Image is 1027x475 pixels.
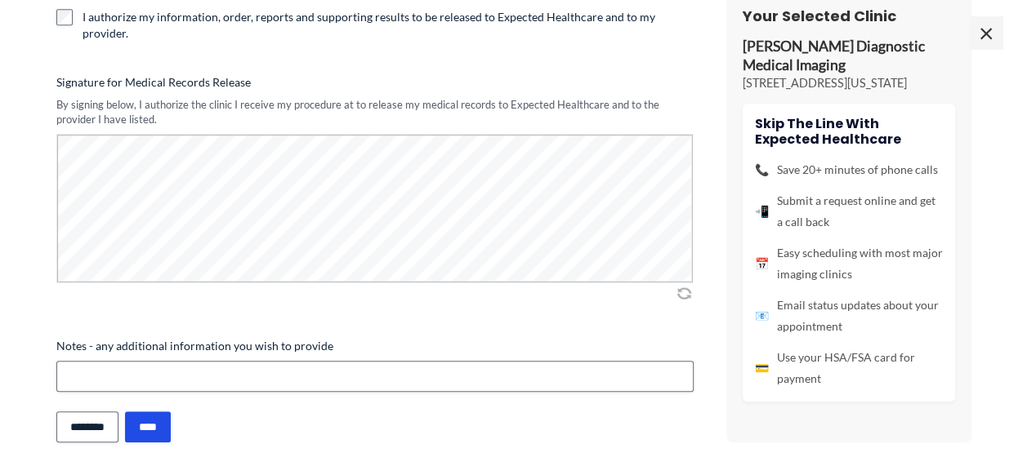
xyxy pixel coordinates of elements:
[56,74,694,91] label: Signature for Medical Records Release
[755,116,943,147] h4: Skip the line with Expected Healthcare
[970,16,1002,49] span: ×
[674,285,694,301] img: Clear Signature
[755,242,943,285] li: Easy scheduling with most major imaging clinics
[56,338,694,354] label: Notes - any additional information you wish to provide
[755,201,769,222] span: 📲
[743,38,955,75] p: [PERSON_NAME] Diagnostic Medical Imaging
[56,97,694,127] div: By signing below, I authorize the clinic I receive my procedure at to release my medical records ...
[743,75,955,91] p: [STREET_ADDRESS][US_STATE]
[755,159,769,180] span: 📞
[755,305,769,326] span: 📧
[755,347,943,389] li: Use your HSA/FSA card for payment
[755,357,769,379] span: 💳
[83,9,694,42] label: I authorize my information, order, reports and supporting results to be released to Expected Heal...
[755,190,943,233] li: Submit a request online and get a call back
[755,253,769,274] span: 📅
[755,159,943,180] li: Save 20+ minutes of phone calls
[755,295,943,337] li: Email status updates about your appointment
[743,7,955,25] h3: Your Selected Clinic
